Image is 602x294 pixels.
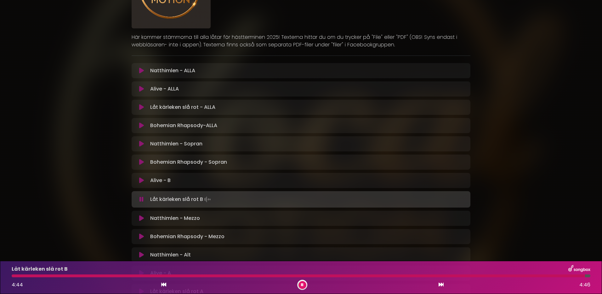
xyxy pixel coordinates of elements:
[150,215,200,222] p: Natthimlen - Mezzo
[150,122,217,129] p: Bohemian Rhapsody-ALLA
[150,251,191,259] p: Natthimlen - Alt
[150,140,202,148] p: Natthimlen - Sopran
[12,281,23,288] span: 4:44
[150,158,227,166] p: Bohemian Rhapsody - Sopran
[150,103,215,111] p: Låt kärleken slå rot - ALLA
[150,177,171,184] p: Alive - B
[132,33,470,49] p: Här kommer stämmorna till alla låtar för höstterminen 2025! Texterna hittar du om du trycker på "...
[203,195,212,204] img: waveform4.gif
[12,265,68,273] p: Låt kärleken slå rot B
[150,67,195,74] p: Natthimlen - ALLA
[579,281,590,289] span: 4:46
[150,195,212,204] p: Låt kärleken slå rot B
[150,233,224,240] p: Bohemian Rhapsody - Mezzo
[568,265,590,273] img: songbox-logo-white.png
[150,85,179,93] p: Alive - ALLA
